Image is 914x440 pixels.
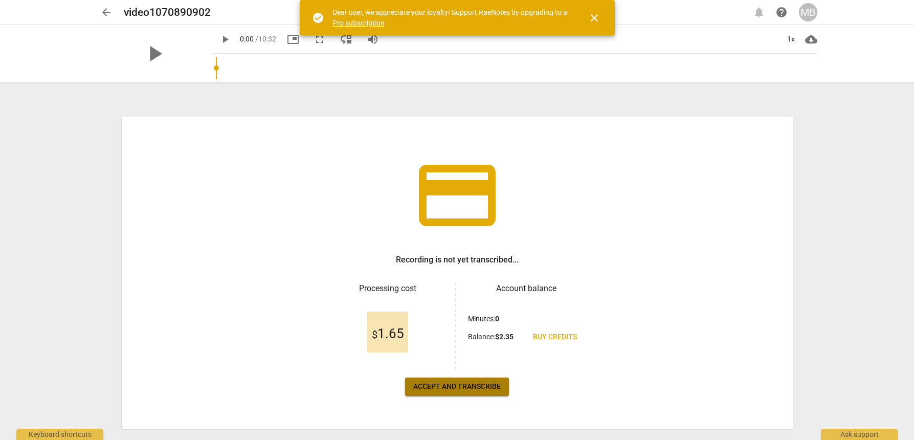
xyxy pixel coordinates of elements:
button: View player as separate pane [337,30,355,49]
div: Dear user, we appreciate your loyalty! Support RaeNotes by upgrading to a [332,7,570,28]
b: 0 [495,315,499,323]
span: credit_card [411,149,503,241]
span: cloud_download [805,33,817,46]
div: Ask support [821,429,898,440]
span: arrow_back [100,6,113,18]
span: fullscreen [314,33,326,46]
h3: Processing cost [329,282,447,295]
span: volume_up [367,33,379,46]
button: MB [799,3,817,21]
button: Close [582,6,607,30]
span: 1.65 [372,326,404,342]
span: Accept and transcribe [413,382,501,392]
span: play_arrow [141,40,168,67]
span: close [588,12,600,24]
button: Volume [364,30,382,49]
span: $ [372,328,377,341]
span: help [775,6,788,18]
div: Keyboard shortcuts [16,429,103,440]
p: Minutes : [468,314,499,324]
span: picture_in_picture [287,33,299,46]
h3: Account balance [468,282,585,295]
p: Balance : [468,332,514,342]
span: / 10:32 [255,35,276,43]
button: Play [216,30,234,49]
span: 0:00 [240,35,254,43]
a: Help [772,3,791,21]
div: 1x [782,31,801,48]
span: play_arrow [219,33,231,46]
button: Picture in picture [284,30,302,49]
button: Fullscreen [310,30,329,49]
span: Buy credits [533,332,577,342]
span: move_down [340,33,352,46]
a: Buy credits [525,328,585,346]
button: Accept and transcribe [405,378,509,396]
h3: Recording is not yet transcribed... [396,254,519,266]
b: $ 2.35 [495,333,514,341]
span: check_circle [312,12,324,24]
h2: video1070890902 [124,6,211,19]
a: Pro subscription [332,19,385,27]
